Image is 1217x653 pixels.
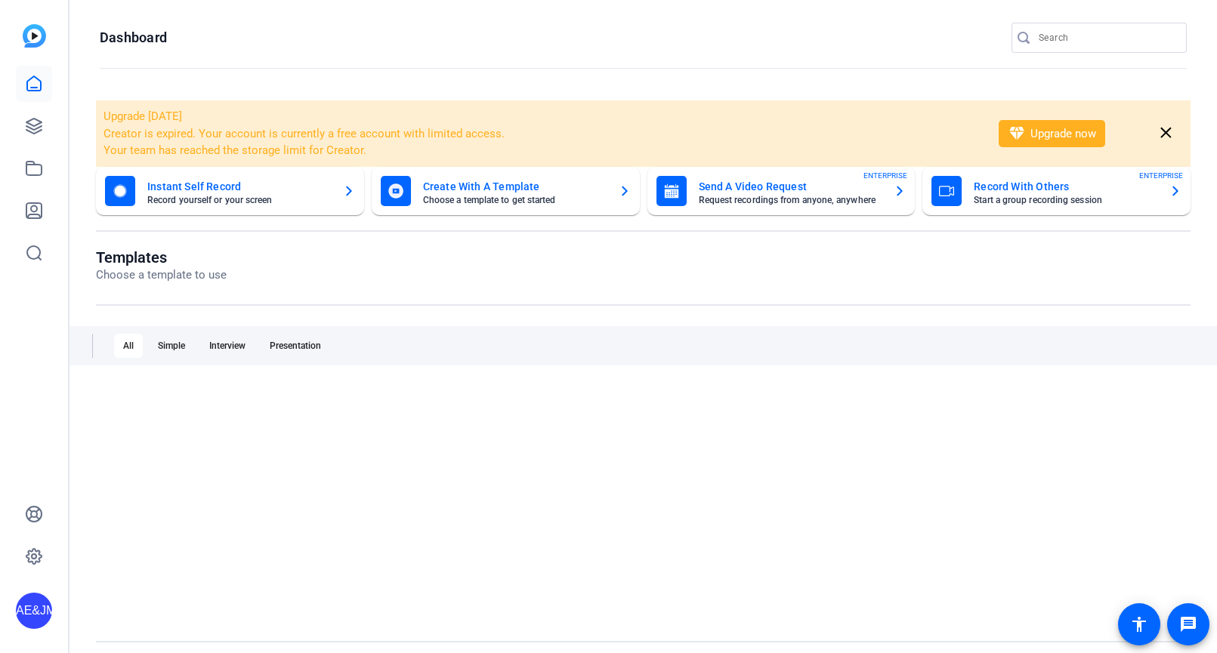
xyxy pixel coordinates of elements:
mat-icon: diamond [1008,125,1026,143]
mat-icon: message [1179,615,1197,633]
span: ENTERPRISE [1139,170,1183,181]
mat-card-subtitle: Choose a template to get started [423,196,607,205]
span: ENTERPRISE [863,170,907,181]
div: Interview [200,334,255,358]
div: Presentation [261,334,330,358]
img: blue-gradient.svg [23,24,46,48]
h1: Templates [96,248,227,266]
button: Record With OthersStart a group recording sessionENTERPRISE [922,167,1191,215]
mat-card-subtitle: Record yourself or your screen [147,196,331,205]
mat-icon: close [1157,124,1175,143]
p: Choose a template to use [96,266,227,284]
span: Upgrade [DATE] [103,109,182,123]
input: Search [1039,29,1175,47]
mat-card-subtitle: Start a group recording session [974,196,1157,205]
div: AE&JMLDBRP [16,593,52,629]
mat-card-title: Record With Others [974,177,1157,196]
li: Creator is expired. Your account is currently a free account with limited access. [103,125,979,143]
mat-card-title: Create With A Template [423,177,607,196]
mat-card-subtitle: Request recordings from anyone, anywhere [699,196,882,205]
mat-icon: accessibility [1130,615,1148,633]
mat-card-title: Send A Video Request [699,177,882,196]
h1: Dashboard [100,29,167,47]
button: Create With A TemplateChoose a template to get started [372,167,640,215]
mat-card-title: Instant Self Record [147,177,331,196]
button: Instant Self RecordRecord yourself or your screen [96,167,364,215]
li: Your team has reached the storage limit for Creator. [103,142,979,159]
div: Simple [149,334,194,358]
button: Send A Video RequestRequest recordings from anyone, anywhereENTERPRISE [647,167,916,215]
div: All [114,334,143,358]
button: Upgrade now [999,120,1105,147]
